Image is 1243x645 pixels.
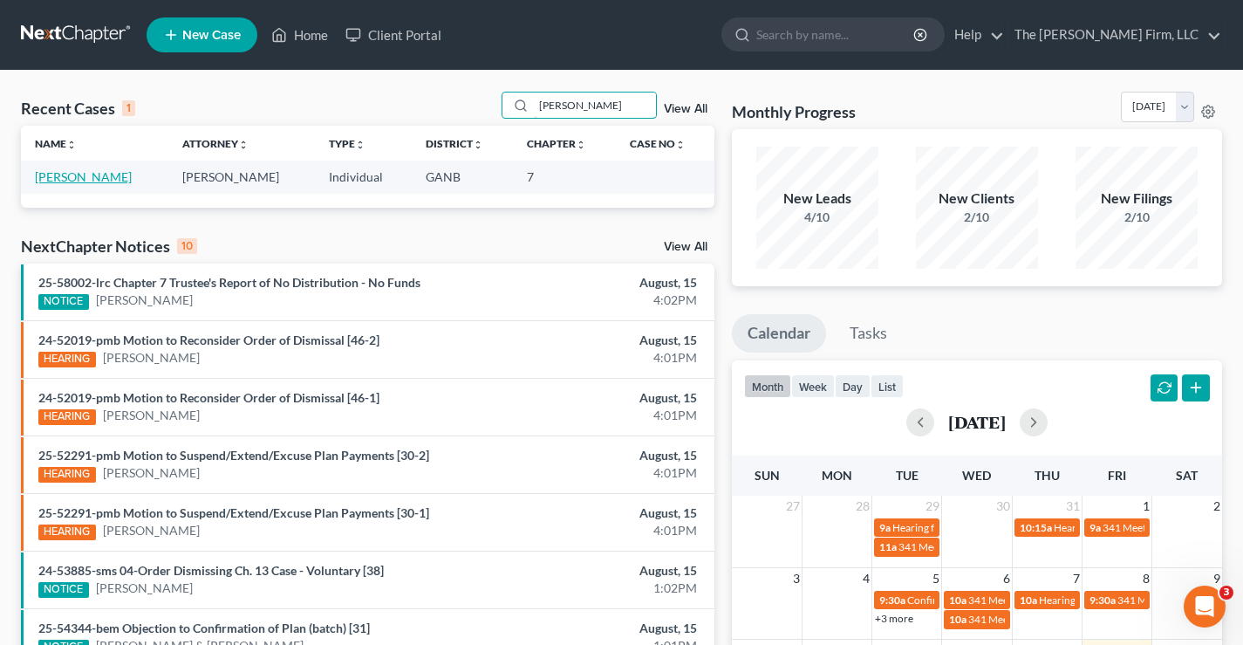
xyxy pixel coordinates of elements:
div: 4:01PM [489,349,697,367]
div: August, 15 [489,620,697,637]
span: 7 [1071,568,1082,589]
span: 9a [1089,521,1101,534]
td: [PERSON_NAME] [168,161,316,193]
span: Thu [1035,468,1060,483]
span: 9a [879,521,891,534]
a: [PERSON_NAME] [103,464,200,482]
div: HEARING [38,409,96,425]
span: 8 [1141,568,1151,589]
span: Hearing for [1039,594,1091,607]
span: Mon [822,468,852,483]
i: unfold_more [675,140,686,150]
button: day [835,374,871,398]
div: New Leads [756,189,878,209]
div: NOTICE [38,582,89,598]
div: NOTICE [38,294,89,310]
a: The [PERSON_NAME] Firm, LLC [1006,19,1221,51]
span: 9 [1212,568,1222,589]
span: 11a [879,540,897,553]
span: 5 [931,568,941,589]
span: 341 Meeting for [PERSON_NAME] [968,594,1125,607]
span: 10a [1020,594,1037,607]
a: +3 more [875,612,913,625]
a: View All [664,103,707,115]
span: Wed [962,468,991,483]
td: GANB [412,161,513,193]
div: August, 15 [489,504,697,522]
input: Search by name... [756,18,916,51]
h3: Monthly Progress [732,101,856,122]
a: Case Nounfold_more [630,137,686,150]
a: [PERSON_NAME] [103,522,200,539]
span: 1 [1141,496,1151,517]
span: 10a [949,594,966,607]
div: 10 [177,238,197,254]
div: 4:01PM [489,522,697,539]
span: 4 [861,568,871,589]
input: Search by name... [534,93,656,118]
span: Confirmation Hearing for [PERSON_NAME] [907,594,1107,607]
a: 24-53885-sms 04-Order Dismissing Ch. 13 Case - Voluntary [38] [38,563,384,578]
span: 27 [784,496,802,517]
div: 4:02PM [489,292,697,309]
i: unfold_more [238,140,249,150]
span: 341 Meeting for [PERSON_NAME] & [PERSON_NAME] [968,613,1218,626]
td: Individual [315,161,412,193]
span: 9:30a [1089,594,1116,607]
span: 10:15a [1020,521,1052,534]
a: Calendar [732,314,826,353]
a: Tasks [834,314,903,353]
button: list [871,374,904,398]
span: 3 [791,568,802,589]
div: August, 15 [489,332,697,349]
a: 24-52019-pmb Motion to Reconsider Order of Dismissal [46-2] [38,333,379,347]
a: [PERSON_NAME] [35,169,132,184]
i: unfold_more [473,140,483,150]
a: Nameunfold_more [35,137,77,150]
button: month [744,374,791,398]
div: 4:01PM [489,407,697,424]
a: View All [664,241,707,253]
span: Fri [1108,468,1126,483]
a: 25-52291-pmb Motion to Suspend/Extend/Excuse Plan Payments [30-2] [38,448,429,463]
div: New Clients [916,189,1038,209]
div: August, 15 [489,562,697,580]
div: 1 [122,100,135,116]
span: 2 [1212,496,1222,517]
div: 4:01PM [489,464,697,482]
span: 28 [854,496,871,517]
a: [PERSON_NAME] [96,292,193,309]
span: Tue [896,468,919,483]
span: 341 Meeting for Chysa White [898,540,1031,553]
div: August, 15 [489,447,697,464]
span: 31 [1064,496,1082,517]
a: Home [263,19,337,51]
div: 4/10 [756,209,878,226]
a: Typeunfold_more [329,137,365,150]
i: unfold_more [576,140,586,150]
a: [PERSON_NAME] [103,407,200,424]
div: HEARING [38,525,96,540]
a: [PERSON_NAME] [103,349,200,367]
div: 1:02PM [489,580,697,597]
div: August, 15 [489,274,697,292]
div: 2/10 [1076,209,1198,226]
a: [PERSON_NAME] [96,580,193,597]
a: Districtunfold_more [426,137,483,150]
span: Hearing for [PERSON_NAME] [892,521,1028,534]
div: New Filings [1076,189,1198,209]
i: unfold_more [66,140,77,150]
a: 24-52019-pmb Motion to Reconsider Order of Dismissal [46-1] [38,390,379,405]
span: New Case [182,29,241,42]
div: Recent Cases [21,98,135,119]
span: 6 [1001,568,1012,589]
div: August, 15 [489,389,697,407]
span: Sat [1176,468,1198,483]
a: Help [946,19,1004,51]
span: 29 [924,496,941,517]
i: unfold_more [355,140,365,150]
h2: [DATE] [948,413,1006,431]
a: 25-54344-bem Objection to Confirmation of Plan (batch) [31] [38,621,370,635]
span: 10a [949,613,966,626]
div: HEARING [38,467,96,483]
